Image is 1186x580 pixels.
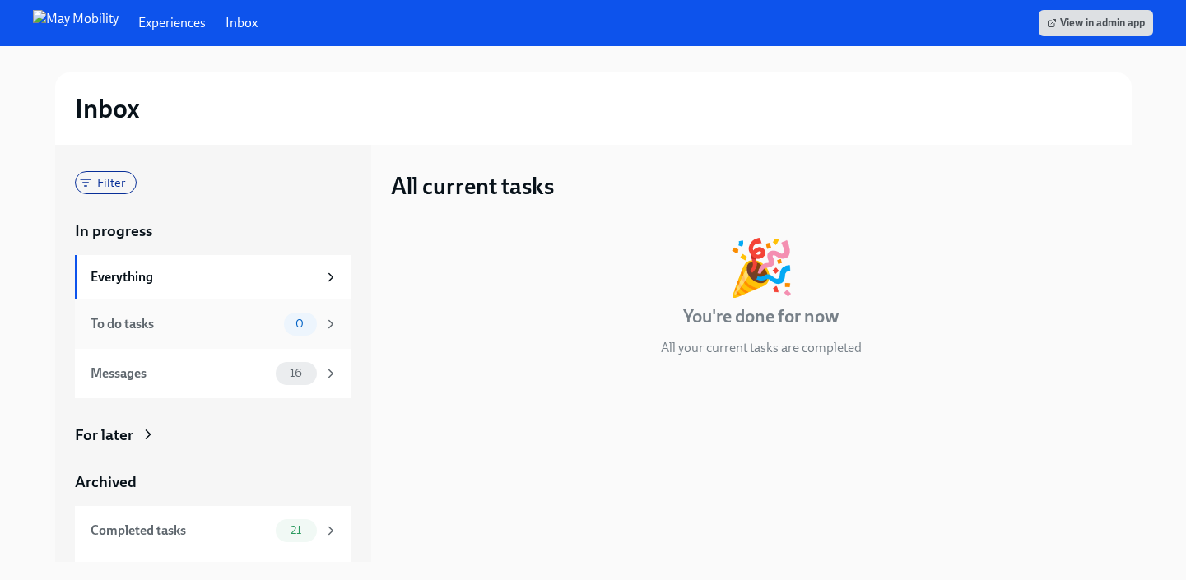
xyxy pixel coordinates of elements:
[75,255,351,299] a: Everything
[1047,15,1145,31] span: View in admin app
[75,425,351,446] a: For later
[75,349,351,398] a: Messages16
[87,177,136,189] span: Filter
[75,171,137,194] div: Filter
[75,299,351,349] a: To do tasks0
[75,220,351,242] a: In progress
[75,471,351,493] a: Archived
[226,14,258,32] a: Inbox
[33,10,119,36] img: May Mobility
[138,14,206,32] a: Experiences
[728,240,795,295] div: 🎉
[1039,10,1153,36] a: View in admin app
[280,367,312,379] span: 16
[91,522,269,540] div: Completed tasks
[91,268,317,286] div: Everything
[75,92,140,125] h2: Inbox
[661,339,862,357] p: All your current tasks are completed
[91,315,277,333] div: To do tasks
[391,171,554,201] h3: All current tasks
[683,304,839,329] h4: You're done for now
[281,524,311,536] span: 21
[75,506,351,555] a: Completed tasks21
[91,364,269,383] div: Messages
[75,425,133,446] div: For later
[286,318,314,330] span: 0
